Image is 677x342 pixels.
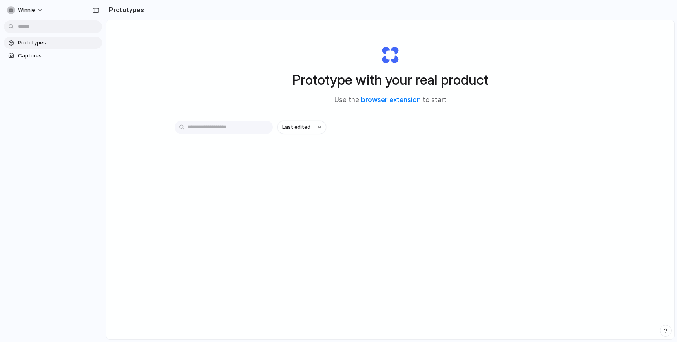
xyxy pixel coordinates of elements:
[4,50,102,62] a: Captures
[361,96,421,104] a: browser extension
[106,5,144,15] h2: Prototypes
[292,69,489,90] h1: Prototype with your real product
[277,121,326,134] button: Last edited
[334,95,447,105] span: Use the to start
[4,37,102,49] a: Prototypes
[18,6,35,14] span: winnie
[18,52,99,60] span: Captures
[282,123,310,131] span: Last edited
[18,39,99,47] span: Prototypes
[4,4,47,16] button: winnie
